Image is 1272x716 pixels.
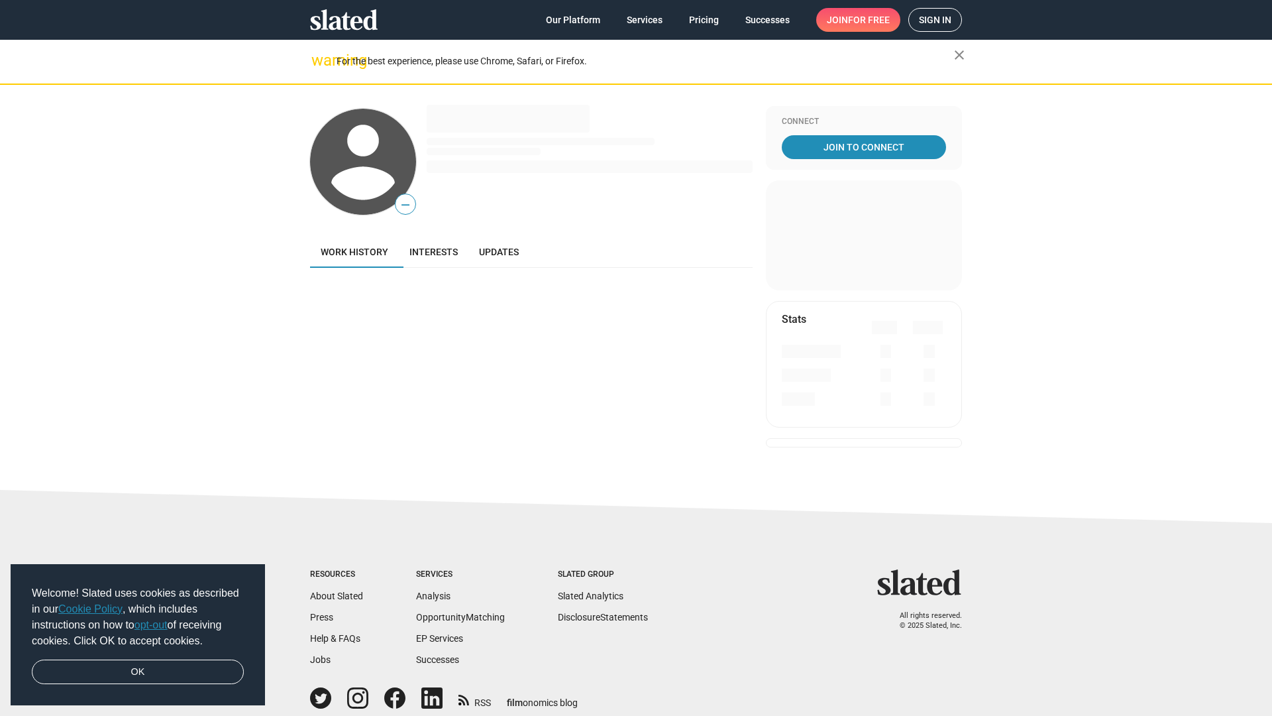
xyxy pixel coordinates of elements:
[458,689,491,709] a: RSS
[416,633,463,644] a: EP Services
[58,603,123,615] a: Cookie Policy
[782,117,946,127] div: Connect
[337,52,954,70] div: For the best experience, please use Chrome, Safari, or Firefox.
[310,236,399,268] a: Work history
[886,611,962,630] p: All rights reserved. © 2025 Slated, Inc.
[416,569,505,580] div: Services
[558,591,623,601] a: Slated Analytics
[468,236,529,268] a: Updates
[627,8,662,32] span: Services
[311,52,327,68] mat-icon: warning
[689,8,719,32] span: Pricing
[399,236,468,268] a: Interests
[784,135,943,159] span: Join To Connect
[745,8,790,32] span: Successes
[396,196,415,213] span: —
[678,8,729,32] a: Pricing
[409,247,458,257] span: Interests
[558,612,648,623] a: DisclosureStatements
[310,633,360,644] a: Help & FAQs
[782,135,946,159] a: Join To Connect
[321,247,388,257] span: Work history
[535,8,611,32] a: Our Platform
[416,654,459,665] a: Successes
[310,569,363,580] div: Resources
[616,8,673,32] a: Services
[507,686,578,709] a: filmonomics blog
[11,564,265,706] div: cookieconsent
[134,619,168,630] a: opt-out
[848,8,890,32] span: for free
[32,660,244,685] a: dismiss cookie message
[827,8,890,32] span: Join
[782,312,806,326] mat-card-title: Stats
[546,8,600,32] span: Our Platform
[416,591,450,601] a: Analysis
[908,8,962,32] a: Sign in
[32,585,244,649] span: Welcome! Slated uses cookies as described in our , which includes instructions on how to of recei...
[310,612,333,623] a: Press
[558,569,648,580] div: Slated Group
[416,612,505,623] a: OpportunityMatching
[816,8,900,32] a: Joinfor free
[507,697,523,708] span: film
[919,9,951,31] span: Sign in
[479,247,519,257] span: Updates
[735,8,800,32] a: Successes
[310,654,331,665] a: Jobs
[951,47,967,63] mat-icon: close
[310,591,363,601] a: About Slated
